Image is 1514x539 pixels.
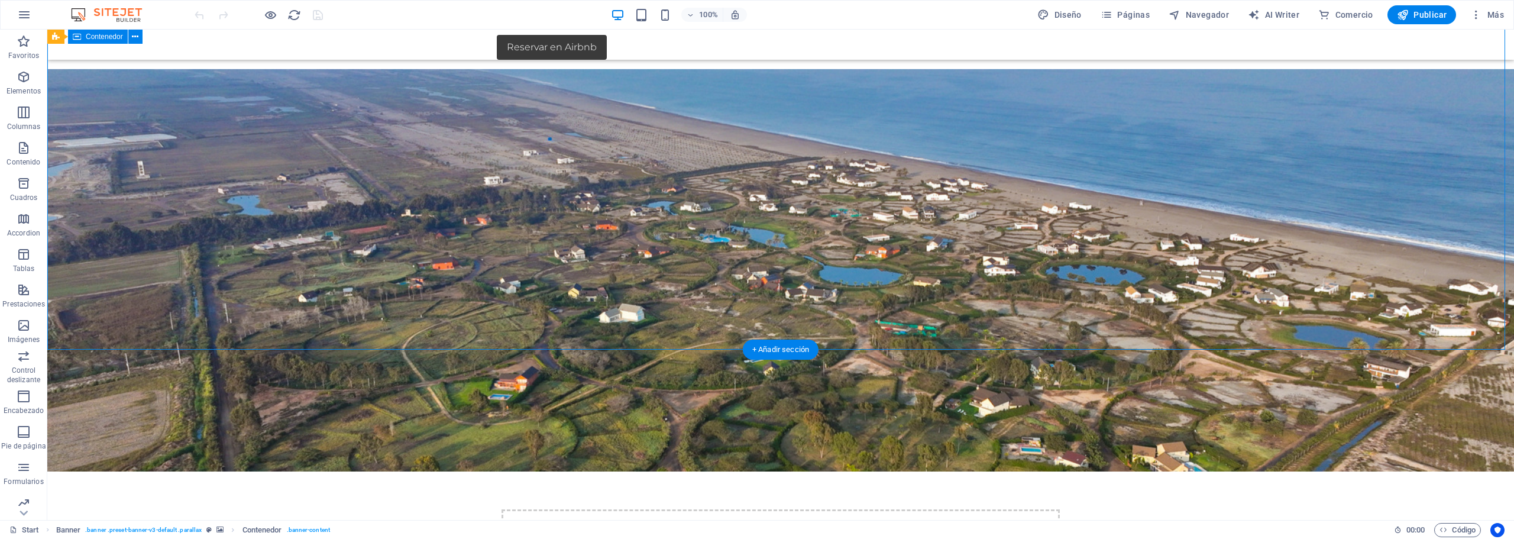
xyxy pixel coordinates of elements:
[4,477,43,486] p: Formularios
[263,8,277,22] button: Haz clic para salir del modo de previsualización y seguir editando
[730,9,740,20] i: Al redimensionar, ajustar el nivel de zoom automáticamente para ajustarse al dispositivo elegido.
[1248,9,1299,21] span: AI Writer
[1415,525,1416,534] span: :
[242,523,282,537] span: Haz clic para seleccionar y doble clic para editar
[1406,523,1425,537] span: 00 00
[1394,523,1425,537] h6: Tiempo de la sesión
[2,299,44,309] p: Prestaciones
[699,8,718,22] h6: 100%
[1434,523,1481,537] button: Código
[1243,5,1304,24] button: AI Writer
[7,122,41,131] p: Columnas
[1466,5,1509,24] button: Más
[4,406,44,415] p: Encabezado
[1169,9,1229,21] span: Navegador
[9,523,39,537] a: Haz clic para cancelar la selección y doble clic para abrir páginas
[1314,5,1378,24] button: Comercio
[1033,5,1086,24] div: Diseño (Ctrl+Alt+Y)
[56,523,81,537] span: Haz clic para seleccionar y doble clic para editar
[8,335,40,344] p: Imágenes
[1439,523,1476,537] span: Código
[1037,9,1082,21] span: Diseño
[8,51,39,60] p: Favoritos
[86,33,123,40] span: Contenedor
[1033,5,1086,24] button: Diseño
[681,8,723,22] button: 100%
[1387,5,1457,24] button: Publicar
[206,527,212,533] i: Este elemento es un preajuste personalizable
[1,441,46,451] p: Pie de página
[7,228,40,238] p: Accordion
[85,523,202,537] span: . banner .preset-banner-v3-default .parallax
[1490,523,1505,537] button: Usercentrics
[1164,5,1234,24] button: Navegador
[1101,9,1150,21] span: Páginas
[68,8,157,22] img: Editor Logo
[287,8,301,22] button: reload
[1096,5,1154,24] button: Páginas
[56,523,330,537] nav: breadcrumb
[743,340,819,360] div: + Añadir sección
[287,523,330,537] span: . banner-content
[13,264,35,273] p: Tablas
[1470,9,1504,21] span: Más
[216,527,224,533] i: Este elemento contiene un fondo
[7,86,41,96] p: Elementos
[1318,9,1373,21] span: Comercio
[287,8,301,22] i: Volver a cargar página
[7,157,40,167] p: Contenido
[10,193,38,202] p: Cuadros
[1397,9,1447,21] span: Publicar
